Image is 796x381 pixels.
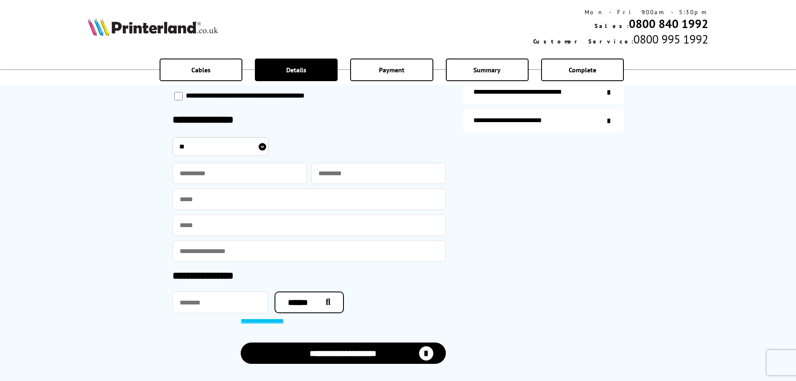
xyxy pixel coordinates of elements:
span: Details [286,66,306,74]
a: additional-cables [463,81,624,104]
a: 0800 840 1992 [629,16,708,31]
span: Cables [191,66,211,74]
span: 0800 995 1992 [633,31,708,47]
span: Payment [379,66,404,74]
span: Sales: [595,22,629,30]
span: Customer Service: [533,38,633,45]
a: secure-website [463,109,624,133]
img: Printerland Logo [88,18,218,36]
span: Summary [473,66,501,74]
div: Mon - Fri 9:00am - 5:30pm [533,8,708,16]
span: Complete [569,66,596,74]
